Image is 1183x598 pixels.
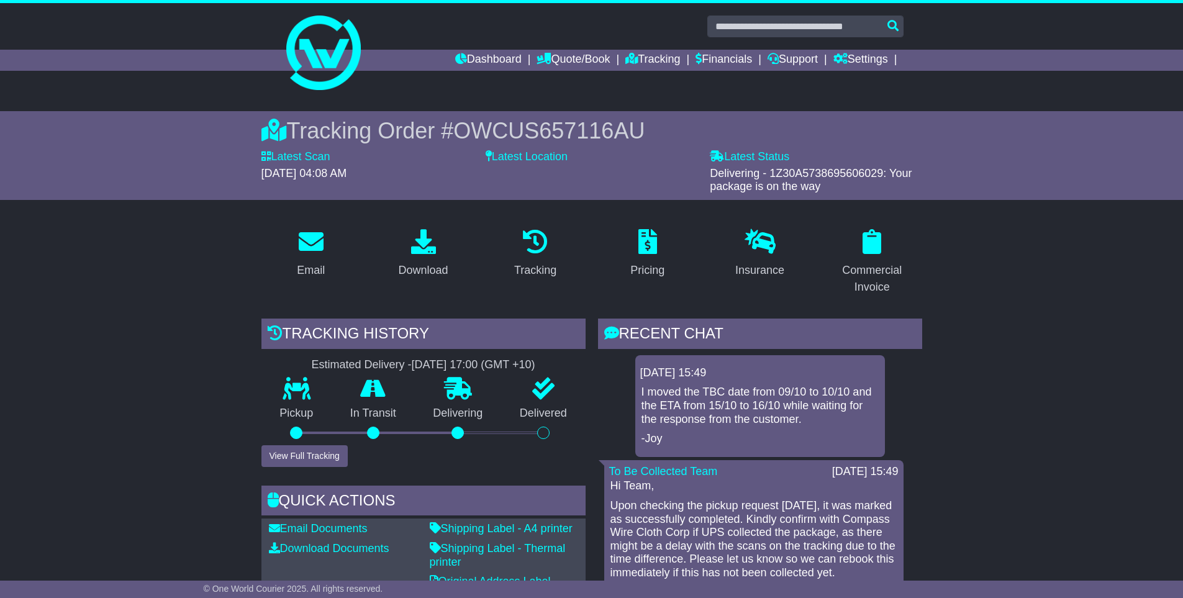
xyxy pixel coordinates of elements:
a: Pricing [622,225,673,283]
a: Support [768,50,818,71]
div: Tracking Order # [261,117,922,144]
a: Shipping Label - A4 printer [430,522,573,535]
div: Pricing [630,262,664,279]
span: [DATE] 04:08 AM [261,167,347,179]
p: In Transit [332,407,415,420]
span: © One World Courier 2025. All rights reserved. [204,584,383,594]
button: View Full Tracking [261,445,348,467]
a: Quote/Book [537,50,610,71]
p: I moved the TBC date from 09/10 to 10/10 and the ETA from 15/10 to 16/10 while waiting for the re... [641,386,879,426]
a: Original Address Label [430,575,551,587]
label: Latest Location [486,150,568,164]
a: Commercial Invoice [822,225,922,300]
a: To Be Collected Team [609,465,718,478]
p: Upon checking the pickup request [DATE], it was marked as successfully completed. Kindly confirm ... [610,499,897,580]
span: Delivering - 1Z30A5738695606029: Your package is on the way [710,167,912,193]
a: Email Documents [269,522,368,535]
a: Tracking [625,50,680,71]
div: Estimated Delivery - [261,358,586,372]
div: Insurance [735,262,784,279]
a: Insurance [727,225,792,283]
a: Email [289,225,333,283]
p: Delivering [415,407,502,420]
a: Dashboard [455,50,522,71]
div: RECENT CHAT [598,319,922,352]
a: Settings [833,50,888,71]
div: Download [398,262,448,279]
a: Download Documents [269,542,389,555]
p: -Joy [641,432,879,446]
div: Tracking [514,262,556,279]
div: Tracking history [261,319,586,352]
div: [DATE] 17:00 (GMT +10) [412,358,535,372]
div: [DATE] 15:49 [640,366,880,380]
p: Pickup [261,407,332,420]
div: Email [297,262,325,279]
div: [DATE] 15:49 [832,465,899,479]
label: Latest Status [710,150,789,164]
p: Delivered [501,407,586,420]
a: Financials [696,50,752,71]
div: Quick Actions [261,486,586,519]
p: Hi Team, [610,479,897,493]
a: Shipping Label - Thermal printer [430,542,566,568]
div: Commercial Invoice [830,262,914,296]
a: Tracking [506,225,564,283]
a: Download [390,225,456,283]
span: OWCUS657116AU [453,118,645,143]
label: Latest Scan [261,150,330,164]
